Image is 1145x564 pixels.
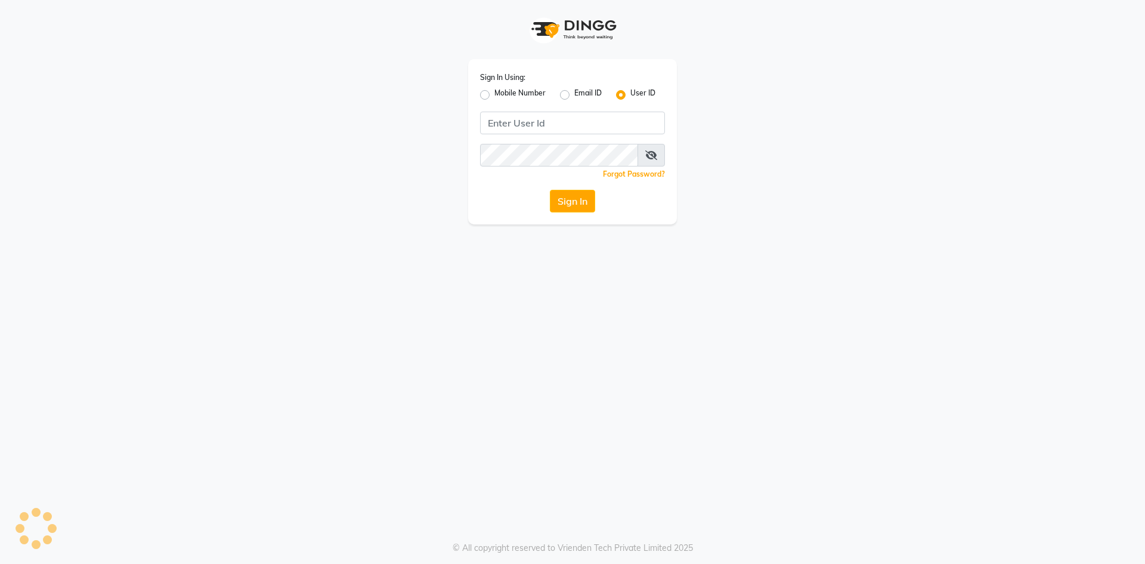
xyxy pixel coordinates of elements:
[480,112,665,134] input: Username
[603,169,665,178] a: Forgot Password?
[550,190,595,212] button: Sign In
[494,88,546,102] label: Mobile Number
[525,12,620,47] img: logo1.svg
[480,72,525,83] label: Sign In Using:
[630,88,655,102] label: User ID
[574,88,602,102] label: Email ID
[480,144,638,167] input: Username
